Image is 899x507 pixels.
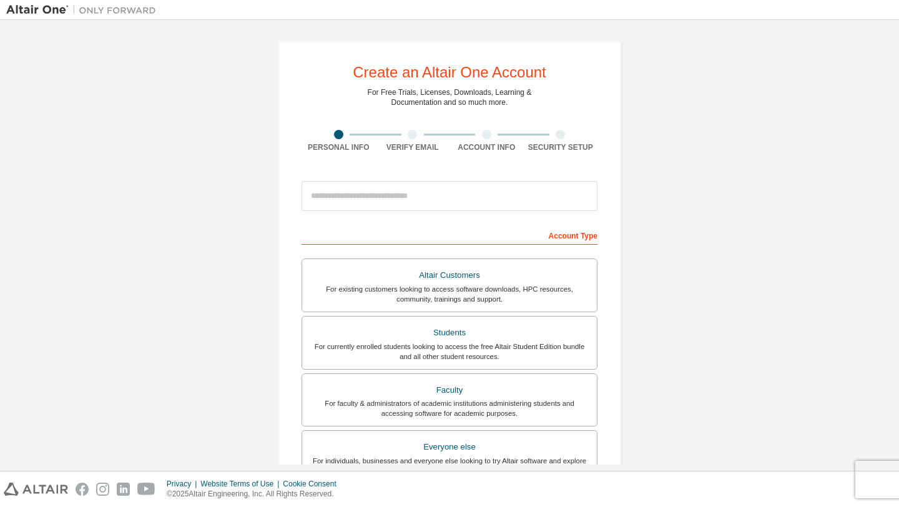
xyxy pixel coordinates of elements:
[96,483,109,496] img: instagram.svg
[137,483,155,496] img: youtube.svg
[310,267,589,284] div: Altair Customers
[302,142,376,152] div: Personal Info
[302,225,597,245] div: Account Type
[117,483,130,496] img: linkedin.svg
[310,284,589,304] div: For existing customers looking to access software downloads, HPC resources, community, trainings ...
[167,489,344,500] p: © 2025 Altair Engineering, Inc. All Rights Reserved.
[449,142,524,152] div: Account Info
[353,65,546,80] div: Create an Altair One Account
[76,483,89,496] img: facebook.svg
[310,324,589,342] div: Students
[376,142,450,152] div: Verify Email
[310,381,589,399] div: Faculty
[368,87,532,107] div: For Free Trials, Licenses, Downloads, Learning & Documentation and so much more.
[4,483,68,496] img: altair_logo.svg
[6,4,162,16] img: Altair One
[310,438,589,456] div: Everyone else
[524,142,598,152] div: Security Setup
[200,479,283,489] div: Website Terms of Use
[310,398,589,418] div: For faculty & administrators of academic institutions administering students and accessing softwa...
[167,479,200,489] div: Privacy
[310,456,589,476] div: For individuals, businesses and everyone else looking to try Altair software and explore our prod...
[283,479,343,489] div: Cookie Consent
[310,342,589,362] div: For currently enrolled students looking to access the free Altair Student Edition bundle and all ...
